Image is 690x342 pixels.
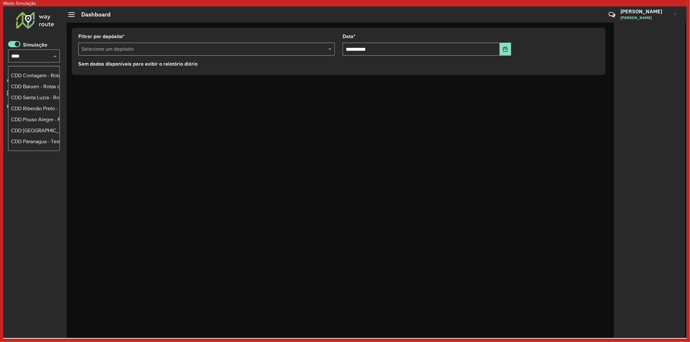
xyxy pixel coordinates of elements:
a: Roteirizador [3,73,50,86]
div: CDD Barueri - Rotas cruzadas - Esteira paralela [11,83,57,91]
div: CDD Santa Luzia - Rotas cruzadas - Esteira paralela [11,94,57,102]
a: [PERSON_NAME][PERSON_NAME] [620,6,682,23]
label: Filtrar por depósito [78,33,125,40]
label: Simulação [23,41,47,49]
label: Sem dados disponíveis para exibir o relatório diário [78,60,198,68]
ng-dropdown-panel: Options list [8,66,60,151]
a: Cadastros [3,87,45,100]
span: [PERSON_NAME] [620,15,669,21]
div: CDD Pouso Alegre - Rotas cruzadas - Esteira paralela [11,116,57,123]
h3: [PERSON_NAME] [620,8,669,15]
div: CDD Contagem - Rotas cruzadas - Esteira paralela [11,72,57,80]
label: Data [343,33,356,40]
div: CDD Ribeirão Preto - Rotas cruzadas - Esteira paralela [11,105,57,112]
h2: Dashboard [75,11,111,18]
button: Choose Date [500,43,511,56]
div: CDD Paranagua - Teste Algoritmo PyVRP [11,138,57,145]
a: Contato Rápido [605,8,619,22]
ng-select: CDD Itaperuna - Teste Algoritmo PyVRP [8,49,60,62]
div: CDD Curitiba - Rotas cruzadas - Esteira paralela [11,127,57,134]
a: Tático [3,100,37,113]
